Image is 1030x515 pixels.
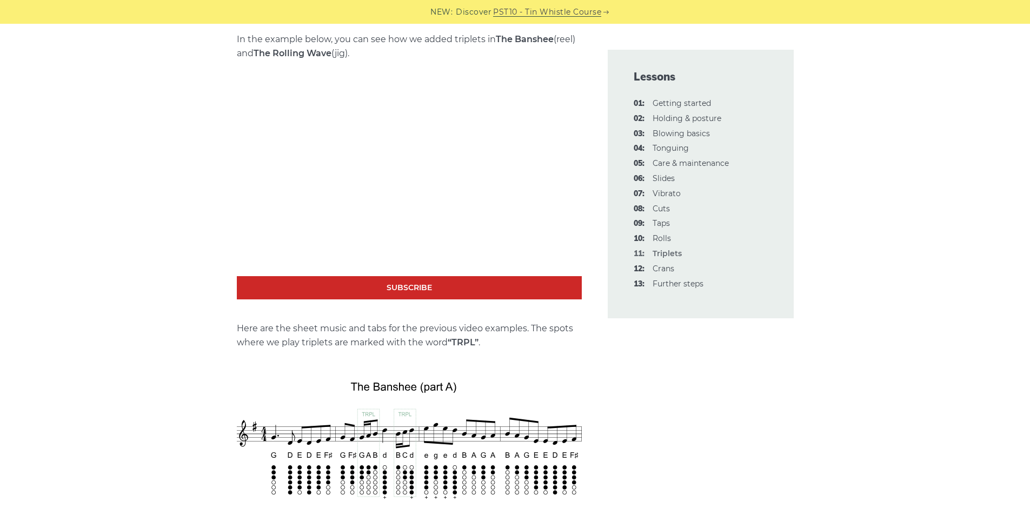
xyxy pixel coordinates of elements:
[634,142,644,155] span: 04:
[493,6,601,18] a: PST10 - Tin Whistle Course
[237,322,582,350] p: Here are the sheet music and tabs for the previous video examples. The spots where we play triple...
[653,249,682,258] strong: Triplets
[634,248,644,260] span: 11:
[653,264,674,273] a: 12:Crans
[634,97,644,110] span: 01:
[653,173,675,183] a: 06:Slides
[634,217,644,230] span: 09:
[496,34,554,44] strong: The Banshee
[634,157,644,170] span: 05:
[254,48,331,58] strong: The Rolling Wave
[634,112,644,125] span: 02:
[653,98,711,108] a: 01:Getting started
[634,232,644,245] span: 10:
[653,143,689,153] a: 04:Tonguing
[456,6,491,18] span: Discover
[430,6,453,18] span: NEW:
[653,158,729,168] a: 05:Care & maintenance
[653,204,670,213] a: 08:Cuts
[237,372,582,499] img: Tin Whistle Triplets - The Banshee
[653,279,703,289] a: 13:Further steps
[237,83,582,277] iframe: Tin Whistle Triplets - The Banshee & The Rolling Wave
[634,263,644,276] span: 12:
[634,128,644,141] span: 03:
[237,32,582,61] p: In the example below, you can see how we added triplets in (reel) and (jig).
[634,188,644,200] span: 07:
[634,172,644,185] span: 06:
[653,233,671,243] a: 10:Rolls
[634,69,768,84] span: Lessons
[653,113,721,123] a: 02:Holding & posture
[653,218,670,228] a: 09:Taps
[448,337,479,347] strong: “TRPL”
[634,278,644,291] span: 13:
[237,276,582,299] a: Subscribe
[653,189,681,198] a: 07:Vibrato
[653,129,710,138] a: 03:Blowing basics
[634,203,644,216] span: 08:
